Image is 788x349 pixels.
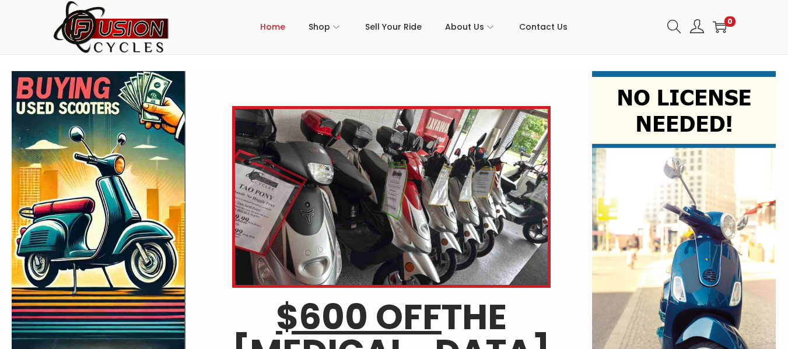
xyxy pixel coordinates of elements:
[445,1,496,53] a: About Us
[260,12,285,41] span: Home
[365,1,422,53] a: Sell Your Ride
[260,1,285,53] a: Home
[519,1,568,53] a: Contact Us
[309,1,342,53] a: Shop
[519,12,568,41] span: Contact Us
[365,12,422,41] span: Sell Your Ride
[309,12,330,41] span: Shop
[713,20,727,34] a: 0
[276,292,442,341] u: $600 OFF
[170,1,659,53] nav: Primary navigation
[445,12,484,41] span: About Us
